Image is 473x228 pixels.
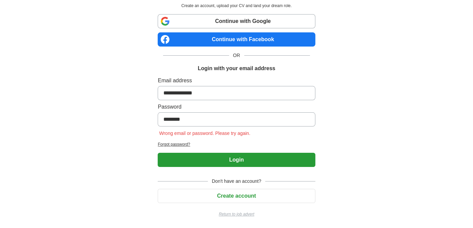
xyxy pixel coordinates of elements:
[198,64,275,73] h1: Login with your email address
[158,211,315,217] a: Return to job advert
[208,178,265,185] span: Don't have an account?
[158,77,315,85] label: Email address
[158,153,315,167] button: Login
[158,193,315,199] a: Create account
[158,141,315,147] a: Forgot password?
[158,131,252,136] span: Wrong email or password. Please try again.
[158,14,315,28] a: Continue with Google
[158,103,315,111] label: Password
[159,3,314,9] p: Create an account, upload your CV and land your dream role.
[158,189,315,203] button: Create account
[158,32,315,47] a: Continue with Facebook
[229,52,244,59] span: OR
